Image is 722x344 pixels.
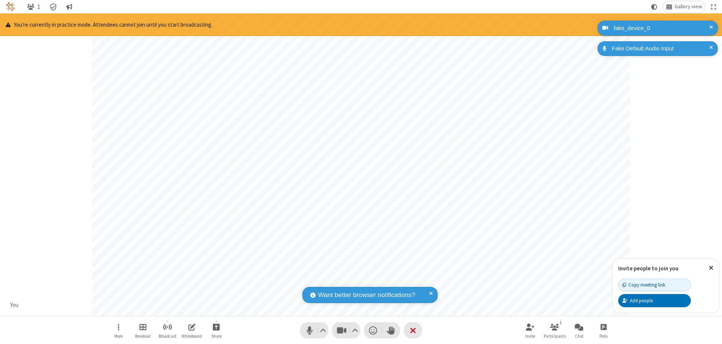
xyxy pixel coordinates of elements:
button: Open chat [568,320,590,341]
button: Start sharing [205,320,228,341]
button: Video setting [350,322,360,338]
label: Invite people to join you [618,265,678,272]
span: Broadcast [159,334,176,338]
button: Using system theme [648,1,660,12]
button: Mute (⌘+Shift+A) [300,322,328,338]
button: Raise hand [382,322,400,338]
button: Close popover [703,259,719,277]
button: Conversation [63,1,75,12]
span: Polls [599,334,608,338]
button: Manage Breakout Rooms [132,320,154,341]
span: Chat [575,334,584,338]
span: 1 [37,3,40,11]
div: Copy meeting link [622,281,665,288]
button: Open menu [107,320,130,341]
div: Meeting details Encryption enabled [46,1,61,12]
button: Stop video (⌘+Shift+V) [332,322,360,338]
button: Add people [618,294,691,307]
span: Breakout [135,334,151,338]
span: Share [211,334,221,338]
button: Fullscreen [708,1,719,12]
button: Open participant list [24,1,43,12]
p: You're currently in practice mode. Attendees cannot join until you start broadcasting. [6,21,212,29]
button: Send a reaction [364,322,382,338]
button: Audio settings [318,322,328,338]
button: Copy meeting link [618,279,691,291]
button: Start broadcasting [660,17,714,33]
div: You [8,301,21,309]
span: Invite [525,334,535,338]
span: Gallery view [675,4,702,10]
div: fake_device_0 [611,24,712,33]
span: Participants [544,334,566,338]
button: Open shared whiteboard [180,320,203,341]
div: 1 [558,319,564,326]
img: QA Selenium DO NOT DELETE OR CHANGE [6,2,15,11]
span: Want better browser notifications? [318,290,415,300]
button: Change layout [663,1,705,12]
div: Fake Default Audio Input [609,44,712,53]
button: End or leave meeting [404,322,422,338]
button: Invite participants (⌘+Shift+I) [519,320,541,341]
button: Open participant list [543,320,566,341]
button: Start broadcast [156,320,179,341]
button: Open poll [592,320,615,341]
span: More [114,334,123,338]
span: Whiteboard [182,334,202,338]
